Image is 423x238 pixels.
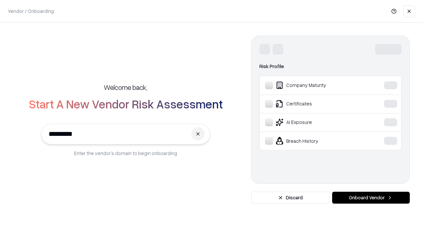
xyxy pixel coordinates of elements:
p: Enter the vendor’s domain to begin onboarding [74,150,177,157]
button: Discard [251,192,329,204]
button: Onboard Vendor [332,192,410,204]
div: AI Exposure [265,118,364,126]
div: Certificates [265,100,364,108]
div: Company Maturity [265,81,364,89]
div: Breach History [265,137,364,145]
div: Risk Profile [259,62,402,70]
p: Vendor / Onboarding [8,8,54,15]
h2: Start A New Vendor Risk Assessment [29,97,223,110]
h5: Welcome back, [104,83,147,92]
